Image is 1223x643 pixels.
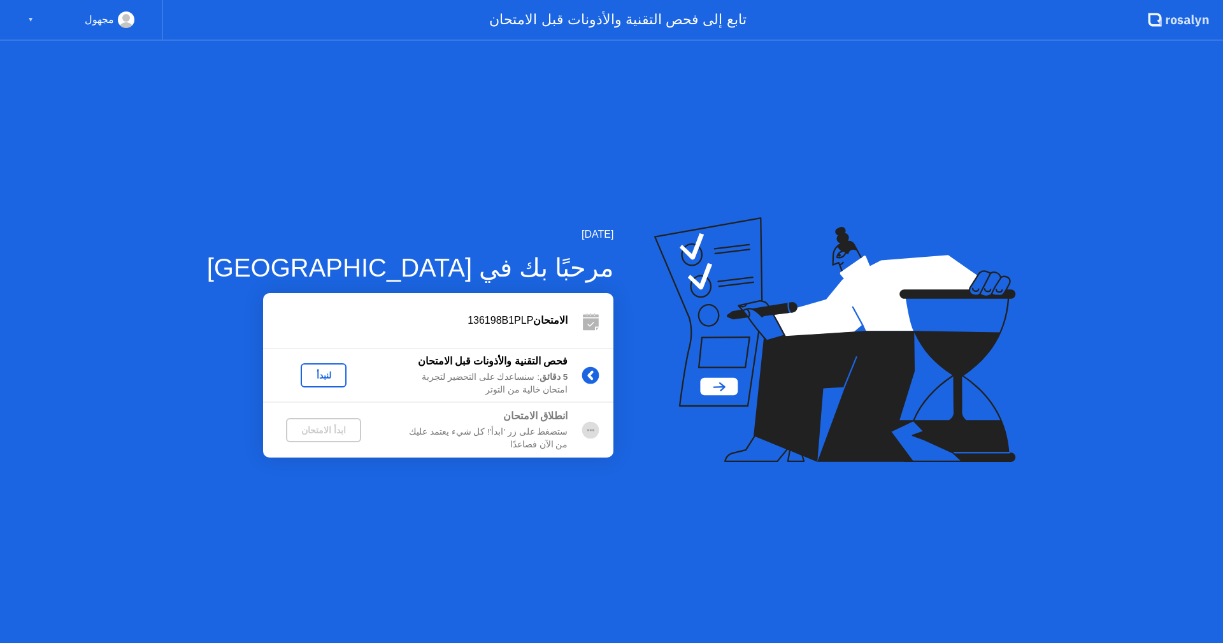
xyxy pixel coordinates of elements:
[384,371,568,397] div: : سنساعدك على التحضير لتجربة امتحان خالية من التوتر
[418,356,568,366] b: فحص التقنية والأذونات قبل الامتحان
[533,315,568,326] b: الامتحان
[291,425,356,435] div: ابدأ الامتحان
[27,11,34,28] div: ▼
[286,418,361,442] button: ابدأ الامتحان
[207,227,614,242] div: [DATE]
[384,426,568,452] div: ستضغط على زر 'ابدأ'! كل شيء يعتمد عليك من الآن فصاعدًا
[306,370,341,380] div: لنبدأ
[263,313,568,328] div: 136198B1PLP
[503,410,568,421] b: انطلاق الامتحان
[540,372,568,382] b: 5 دقائق
[85,11,114,28] div: مجهول
[301,363,347,387] button: لنبدأ
[207,249,614,287] div: مرحبًا بك في [GEOGRAPHIC_DATA]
